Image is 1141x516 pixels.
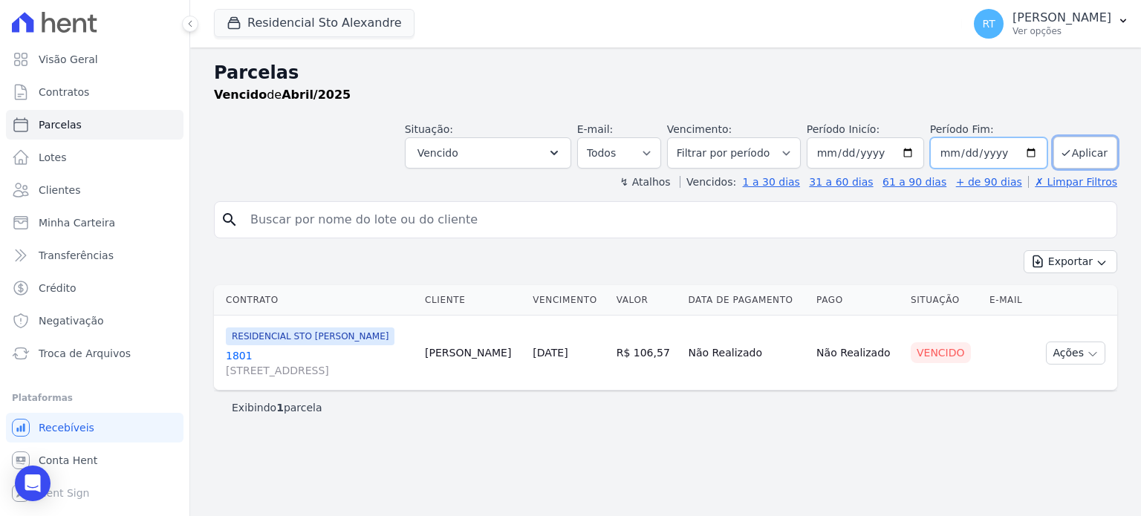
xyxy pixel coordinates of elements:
[1012,10,1111,25] p: [PERSON_NAME]
[6,306,183,336] a: Negativação
[6,208,183,238] a: Minha Carteira
[12,389,178,407] div: Plataformas
[6,413,183,442] a: Recebíveis
[39,420,94,435] span: Recebíveis
[39,281,77,295] span: Crédito
[6,445,183,475] a: Conta Hent
[6,45,183,74] a: Visão Geral
[39,117,82,132] span: Parcelas
[6,143,183,172] a: Lotes
[6,241,183,270] a: Transferências
[39,248,114,263] span: Transferências
[6,77,183,107] a: Contratos
[39,183,80,197] span: Clientes
[214,9,415,37] button: Residencial Sto Alexandre
[6,273,183,303] a: Crédito
[39,52,98,67] span: Visão Geral
[962,3,1141,45] button: RT [PERSON_NAME] Ver opções
[39,313,104,328] span: Negativação
[1012,25,1111,37] p: Ver opções
[6,339,183,368] a: Troca de Arquivos
[982,19,995,29] span: RT
[15,466,51,501] div: Open Intercom Messenger
[6,110,183,140] a: Parcelas
[39,85,89,99] span: Contratos
[6,175,183,205] a: Clientes
[39,346,131,361] span: Troca de Arquivos
[39,453,97,468] span: Conta Hent
[39,150,67,165] span: Lotes
[39,215,115,230] span: Minha Carteira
